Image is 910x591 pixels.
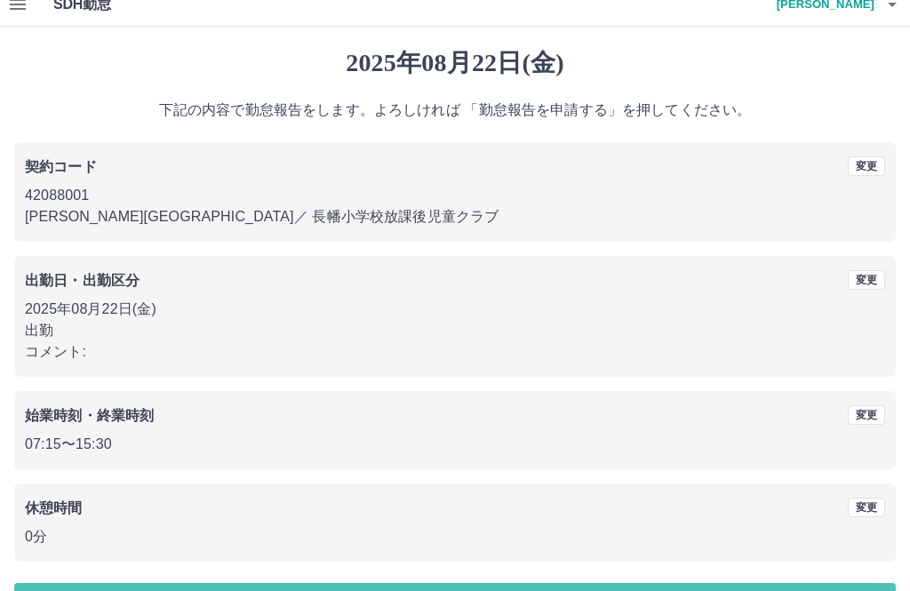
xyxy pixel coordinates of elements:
[25,434,885,455] p: 07:15 〜 15:30
[25,299,885,320] p: 2025年08月22日(金)
[25,206,885,228] p: [PERSON_NAME][GEOGRAPHIC_DATA] ／ 長幡小学校放課後児童クラブ
[25,500,83,515] b: 休憩時間
[14,48,896,78] h1: 2025年08月22日(金)
[25,526,885,547] p: 0分
[25,273,140,288] b: 出勤日・出勤区分
[14,100,896,121] p: 下記の内容で勤怠報告をします。よろしければ 「勤怠報告を申請する」を押してください。
[25,341,885,363] p: コメント:
[848,156,885,176] button: 変更
[848,405,885,425] button: 変更
[25,320,885,341] p: 出勤
[25,159,97,174] b: 契約コード
[848,270,885,290] button: 変更
[25,408,154,423] b: 始業時刻・終業時刻
[25,185,885,206] p: 42088001
[848,498,885,517] button: 変更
